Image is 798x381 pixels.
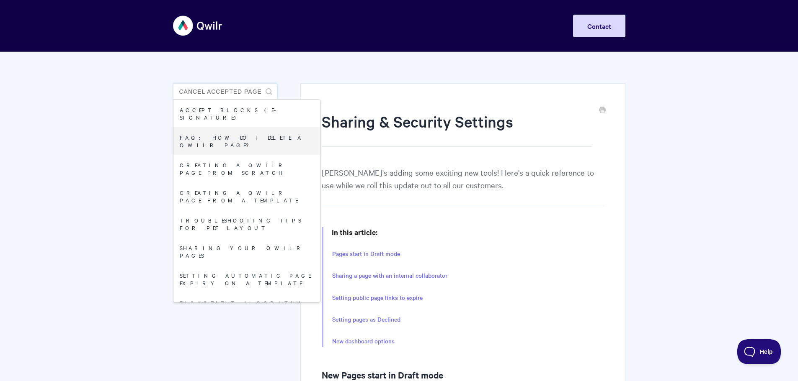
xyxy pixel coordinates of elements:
a: Pages start in Draft mode [332,249,400,258]
a: Engagement Algorithm [173,293,320,313]
a: FAQ: How do I delete a Qwilr Page? [173,127,320,155]
input: Search [173,83,277,100]
a: Setting pages as Declined [332,315,400,324]
img: Qwilr Help Center [173,10,223,41]
h1: Sharing & Security Settings [322,111,591,147]
a: Accept Blocks (E-Signature) [173,100,320,127]
a: Troubleshooting tips for PDF layout [173,210,320,238]
a: Contact [573,15,625,37]
a: Setting Automatic Page Expiry on a Template [173,265,320,293]
iframe: Toggle Customer Support [737,339,781,364]
a: Sharing your Qwilr Pages [173,238,320,265]
a: Sharing a page with an internal collaborator [332,271,447,280]
a: Setting public page links to expire [332,293,423,302]
a: Creating a Qwilr Page from a Template [173,182,320,210]
p: [PERSON_NAME]'s adding some exciting new tools! Here's a quick reference to use while we roll thi... [322,166,604,206]
a: New dashboard options [332,337,395,346]
strong: In this article: [332,227,377,237]
a: Print this Article [599,106,606,115]
a: Creating a Qwilr Page from Scratch [173,155,320,182]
